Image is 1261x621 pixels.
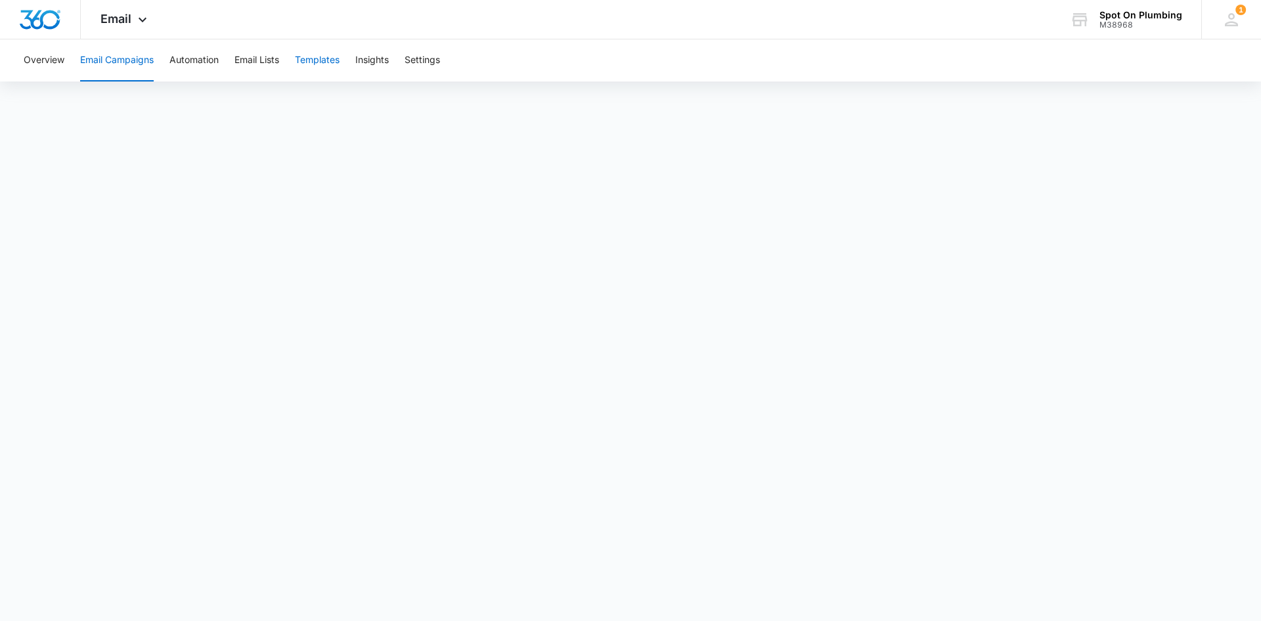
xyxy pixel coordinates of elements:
span: Email [100,12,131,26]
button: Email Lists [234,39,279,81]
div: account id [1099,20,1182,30]
button: Automation [169,39,219,81]
button: Templates [295,39,340,81]
div: notifications count [1235,5,1246,15]
button: Email Campaigns [80,39,154,81]
button: Settings [405,39,440,81]
button: Insights [355,39,389,81]
button: Overview [24,39,64,81]
span: 1 [1235,5,1246,15]
div: account name [1099,10,1182,20]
